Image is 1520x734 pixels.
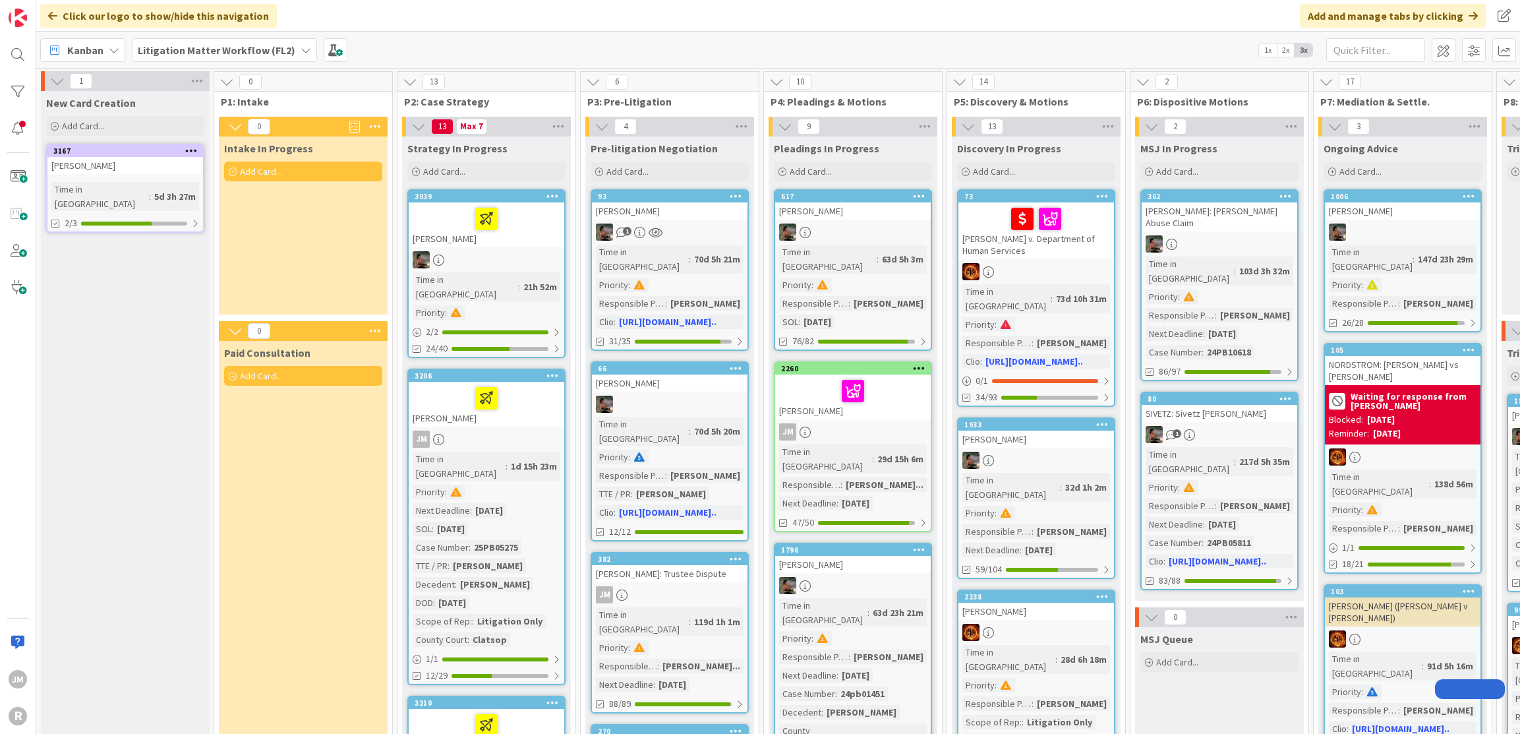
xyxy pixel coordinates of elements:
[614,505,616,520] span: :
[1202,535,1204,550] span: :
[775,544,931,573] div: 1796[PERSON_NAME]
[691,252,744,266] div: 70d 5h 21m
[792,516,814,530] span: 47/50
[415,192,564,201] div: 3039
[1173,429,1181,438] span: 1
[1329,413,1363,427] div: Blocked:
[614,315,616,329] span: :
[958,373,1114,389] div: 0/1
[1339,74,1361,90] span: 17
[609,334,631,348] span: 31/35
[1146,480,1178,495] div: Priority
[1277,44,1295,57] span: 2x
[409,191,564,202] div: 3039
[221,95,376,108] span: P1: Intake
[591,142,718,155] span: Pre-litigation Negotiation
[1142,191,1297,202] div: 362
[1053,291,1110,306] div: 73d 10h 31m
[1361,278,1363,292] span: :
[962,473,1060,502] div: Time in [GEOGRAPHIC_DATA]
[1137,95,1292,108] span: P6: Dispositive Motions
[775,363,931,375] div: 2260
[409,324,564,340] div: 2/2
[1204,345,1254,359] div: 24PB10618
[958,191,1114,202] div: 73
[1329,278,1361,292] div: Priority
[1373,427,1401,441] div: [DATE]
[413,452,506,481] div: Time in [GEOGRAPHIC_DATA]
[1329,521,1398,535] div: Responsible Paralegal
[958,452,1114,469] div: MW
[67,42,103,58] span: Kanban
[1400,521,1476,535] div: [PERSON_NAME]
[508,459,560,474] div: 1d 15h 23m
[836,496,838,510] span: :
[614,119,637,135] span: 4
[842,477,927,492] div: [PERSON_NAME]...
[596,468,665,483] div: Responsible Paralegal
[1203,326,1205,341] span: :
[779,496,836,510] div: Next Deadline
[592,202,747,220] div: [PERSON_NAME]
[423,166,465,177] span: Add Card...
[65,216,77,230] span: 2/3
[596,505,614,520] div: Clio
[596,315,614,329] div: Clio
[995,506,997,520] span: :
[957,142,1061,155] span: Discovery In Progress
[606,166,649,177] span: Add Card...
[958,191,1114,259] div: 73[PERSON_NAME] v. Department of Human Services
[628,278,630,292] span: :
[1148,394,1297,404] div: 80
[779,577,796,594] img: MW
[1325,224,1480,241] div: MW
[1325,202,1480,220] div: [PERSON_NAME]
[1205,517,1239,532] div: [DATE]
[619,506,716,518] a: [URL][DOMAIN_NAME]..
[779,245,877,274] div: Time in [GEOGRAPHIC_DATA]
[1295,44,1312,57] span: 3x
[840,477,842,492] span: :
[151,189,199,204] div: 5d 3h 27m
[149,189,151,204] span: :
[413,272,518,301] div: Time in [GEOGRAPHIC_DATA]
[1431,477,1476,491] div: 138d 56m
[665,468,667,483] span: :
[1146,235,1163,253] img: MW
[1329,470,1429,499] div: Time in [GEOGRAPHIC_DATA]
[1146,257,1234,286] div: Time in [GEOGRAPHIC_DATA]
[1142,393,1297,405] div: 80
[1325,586,1480,627] div: 103[PERSON_NAME] ([PERSON_NAME] v [PERSON_NAME])
[248,323,270,339] span: 0
[409,431,564,448] div: JM
[239,74,262,90] span: 0
[1415,252,1476,266] div: 147d 23h 29m
[409,370,564,427] div: 3206[PERSON_NAME]
[506,459,508,474] span: :
[877,252,879,266] span: :
[609,525,631,539] span: 12/12
[409,202,564,247] div: [PERSON_NAME]
[962,524,1032,539] div: Responsible Paralegal
[596,224,613,241] img: MW
[962,624,979,641] img: TR
[972,74,995,90] span: 14
[1259,44,1277,57] span: 1x
[1413,252,1415,266] span: :
[1325,356,1480,385] div: NORDSTROM: [PERSON_NAME] vs [PERSON_NAME]
[775,363,931,419] div: 2260[PERSON_NAME]
[587,95,742,108] span: P3: Pre-Litigation
[665,296,667,311] span: :
[1429,477,1431,491] span: :
[964,420,1114,429] div: 1933
[1169,555,1266,567] a: [URL][DOMAIN_NAME]..
[47,157,203,174] div: [PERSON_NAME]
[958,202,1114,259] div: [PERSON_NAME] v. Department of Human Services
[954,95,1109,108] span: P5: Discovery & Motions
[1329,448,1346,466] img: TR
[404,95,559,108] span: P2: Case Strategy
[592,363,747,375] div: 66
[413,485,445,499] div: Priority
[789,74,811,90] span: 10
[1361,503,1363,517] span: :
